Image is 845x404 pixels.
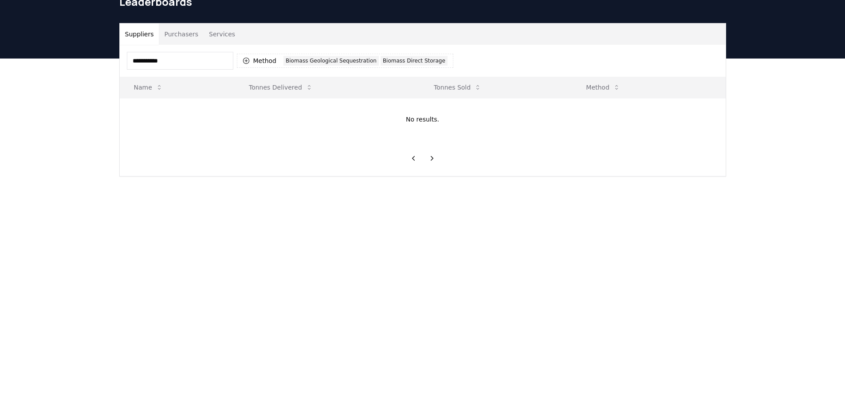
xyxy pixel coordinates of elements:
[237,54,453,68] button: MethodBiomass Geological SequestrationBiomass Direct Storage
[159,24,204,45] button: Purchasers
[120,98,726,141] td: No results.
[127,78,170,96] button: Name
[406,149,421,167] button: previous page
[381,56,448,66] div: Biomass Direct Storage
[204,24,240,45] button: Services
[242,78,320,96] button: Tonnes Delivered
[424,149,440,167] button: next page
[579,78,627,96] button: Method
[283,56,379,66] div: Biomass Geological Sequestration
[120,24,159,45] button: Suppliers
[427,78,488,96] button: Tonnes Sold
